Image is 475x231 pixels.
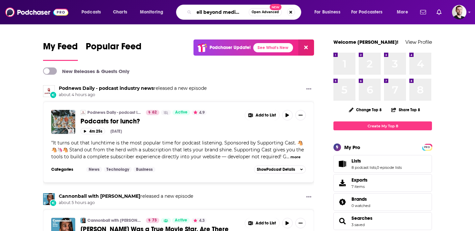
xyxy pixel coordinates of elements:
span: Open Advanced [252,11,279,14]
button: 4.9 [192,110,207,115]
span: , [376,165,377,170]
a: Podnews Daily - podcast industry news [59,85,154,91]
span: For Business [314,8,340,17]
div: Search podcasts, credits, & more... [182,5,307,20]
span: For Podcasters [351,8,383,17]
a: Active [172,218,190,223]
a: Welcome [PERSON_NAME]! [333,39,398,45]
button: Show More Button [295,218,306,228]
span: Charts [113,8,127,17]
a: Exports [333,174,432,192]
img: Podcasts for lunch? [51,110,75,134]
a: Brands [336,197,349,207]
a: Searches [351,215,373,221]
span: Active [175,217,187,224]
a: 0 episode lists [377,165,402,170]
button: Change Top 8 [345,106,386,114]
input: Search podcasts, credits, & more... [194,7,249,17]
a: Popular Feed [86,41,142,61]
img: Podchaser - Follow, Share and Rate Podcasts [5,6,68,18]
span: Brands [333,193,432,211]
span: 73 [152,217,157,224]
button: Show More Button [304,193,314,201]
button: ShowPodcast Details [254,166,306,173]
span: It turns out that lunchtime is the most popular time for podcast listening. Sponsored by Supporti... [51,140,304,160]
a: Lists [336,159,349,168]
span: Podcasts for lunch? [80,117,140,125]
span: ... [286,154,289,160]
a: View Profile [405,39,432,45]
a: 73 [146,218,159,223]
a: 0 watched [351,203,370,208]
img: Podnews Daily - podcast industry news [80,110,86,115]
span: Exports [336,178,349,188]
a: New Releases & Guests Only [43,67,129,75]
a: My Feed [43,41,78,61]
div: New Episode [50,199,57,207]
a: Show notifications dropdown [418,7,429,18]
a: Cannonball with [PERSON_NAME] [87,218,142,223]
span: Monitoring [140,8,163,17]
span: Searches [333,212,432,230]
button: Show More Button [295,110,306,120]
button: Show More Button [304,85,314,93]
button: Share Top 8 [391,103,420,116]
img: Cannonball with Wesley Morris [80,218,86,223]
h3: Categories [51,167,81,172]
span: Show Podcast Details [257,167,295,172]
button: 4m 25s [80,128,105,134]
span: Lists [351,158,361,164]
span: Exports [351,177,368,183]
a: News [86,167,102,172]
button: more [290,154,301,160]
span: " [51,140,304,160]
span: Active [175,109,188,116]
span: Add to List [256,113,276,118]
h3: released a new episode [59,193,193,199]
button: open menu [77,7,109,17]
span: Podcasts [81,8,101,17]
a: Searches [336,217,349,226]
div: [DATE] [110,129,122,134]
span: My Feed [43,41,78,56]
button: open menu [392,7,416,17]
div: New Episode [50,91,57,98]
span: Add to List [256,221,276,226]
a: PRO [423,144,431,149]
a: Podnews Daily - podcast industry news [87,110,142,115]
button: Open AdvancedNew [249,8,282,16]
img: Podnews Daily - podcast industry news [43,85,55,97]
span: New [270,4,282,10]
span: Lists [333,155,432,173]
a: 62 [146,110,159,115]
a: Brands [351,196,370,202]
a: Podcasts for lunch? [80,117,240,125]
div: My Pro [344,144,360,150]
button: Show More Button [245,110,279,120]
img: User Profile [452,5,466,19]
span: Brands [351,196,367,202]
a: Show notifications dropdown [434,7,444,18]
span: about 4 hours ago [59,92,207,98]
a: Business [133,167,155,172]
button: 4.3 [192,218,207,223]
span: PRO [423,145,431,150]
button: open menu [135,7,172,17]
h3: released a new episode [59,85,207,91]
span: about 5 hours ago [59,200,193,206]
a: 3 saved [351,222,365,227]
span: 62 [152,109,157,116]
span: Logged in as jaheld24 [452,5,466,19]
a: Technology [104,167,132,172]
img: Cannonball with Wesley Morris [43,193,55,205]
a: 8 podcast lists [351,165,376,170]
span: 7 items [351,184,368,189]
